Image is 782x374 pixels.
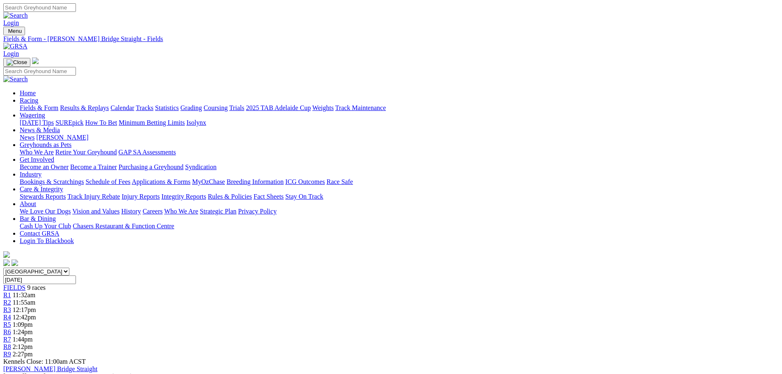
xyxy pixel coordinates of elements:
div: Wagering [20,119,779,126]
span: 12:42pm [13,314,36,321]
a: R6 [3,328,11,335]
span: 1:24pm [13,328,33,335]
a: R7 [3,336,11,343]
a: We Love Our Dogs [20,208,71,215]
a: Fields & Form [20,104,58,111]
a: Statistics [155,104,179,111]
span: R9 [3,351,11,358]
a: Race Safe [326,178,353,185]
a: About [20,200,36,207]
a: History [121,208,141,215]
div: Get Involved [20,163,779,171]
a: 2025 TAB Adelaide Cup [246,104,311,111]
a: Applications & Forms [132,178,190,185]
a: Strategic Plan [200,208,236,215]
a: Who We Are [164,208,198,215]
a: Fact Sheets [254,193,284,200]
a: Who We Are [20,149,54,156]
img: GRSA [3,43,28,50]
a: Fields & Form - [PERSON_NAME] Bridge Straight - Fields [3,35,779,43]
span: 1:09pm [13,321,33,328]
a: Stewards Reports [20,193,66,200]
a: Vision and Values [72,208,119,215]
a: Tracks [136,104,154,111]
a: Integrity Reports [161,193,206,200]
a: Wagering [20,112,45,119]
a: Greyhounds as Pets [20,141,71,148]
a: Become an Owner [20,163,69,170]
span: Kennels Close: 11:00am ACST [3,358,86,365]
a: Bookings & Scratchings [20,178,84,185]
span: 2:12pm [13,343,33,350]
div: Bar & Dining [20,223,779,230]
a: R1 [3,291,11,298]
a: R8 [3,343,11,350]
a: SUREpick [55,119,83,126]
a: Login [3,19,19,26]
a: Cash Up Your Club [20,223,71,229]
a: R2 [3,299,11,306]
a: Trials [229,104,244,111]
a: Login [3,50,19,57]
a: Grading [181,104,202,111]
img: logo-grsa-white.png [3,251,10,258]
a: Retire Your Greyhound [55,149,117,156]
a: Become a Trainer [70,163,117,170]
a: Get Involved [20,156,54,163]
span: 12:17pm [13,306,36,313]
button: Toggle navigation [3,27,25,35]
a: R4 [3,314,11,321]
div: Greyhounds as Pets [20,149,779,156]
a: Contact GRSA [20,230,59,237]
span: 11:32am [13,291,35,298]
a: R3 [3,306,11,313]
a: Privacy Policy [238,208,277,215]
img: facebook.svg [3,259,10,266]
a: Schedule of Fees [85,178,130,185]
span: Menu [8,28,22,34]
a: News & Media [20,126,60,133]
div: About [20,208,779,215]
a: Care & Integrity [20,186,63,193]
a: Weights [312,104,334,111]
a: R5 [3,321,11,328]
a: Racing [20,97,38,104]
a: ICG Outcomes [285,178,325,185]
a: Syndication [185,163,216,170]
span: 2:27pm [13,351,33,358]
a: Calendar [110,104,134,111]
img: Search [3,12,28,19]
span: 11:55am [13,299,35,306]
a: Stay On Track [285,193,323,200]
div: Care & Integrity [20,193,779,200]
img: Search [3,76,28,83]
a: Track Injury Rebate [67,193,120,200]
input: Search [3,67,76,76]
span: FIELDS [3,284,25,291]
div: Industry [20,178,779,186]
a: [PERSON_NAME] Bridge Straight [3,365,97,372]
a: [DATE] Tips [20,119,54,126]
div: News & Media [20,134,779,141]
a: MyOzChase [192,178,225,185]
input: Select date [3,275,76,284]
img: twitter.svg [11,259,18,266]
a: Login To Blackbook [20,237,74,244]
a: How To Bet [85,119,117,126]
a: GAP SA Assessments [119,149,176,156]
span: 9 races [27,284,46,291]
img: Close [7,59,27,66]
a: Industry [20,171,41,178]
a: Isolynx [186,119,206,126]
a: Injury Reports [122,193,160,200]
a: Careers [142,208,163,215]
